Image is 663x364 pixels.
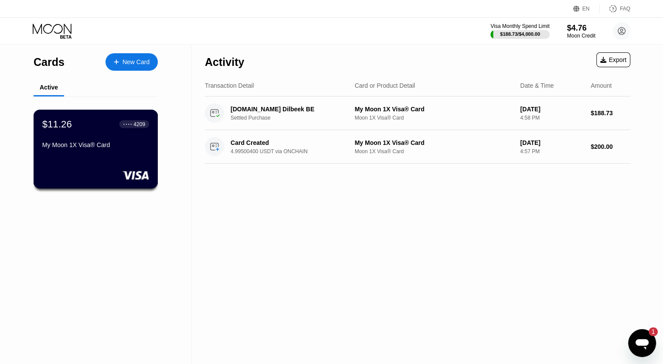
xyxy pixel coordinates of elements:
div: Card Created [231,139,350,146]
div: Transaction Detail [205,82,254,89]
div: New Card [122,58,150,66]
div: FAQ [600,4,630,13]
div: Settled Purchase [231,115,359,121]
div: [DATE] [520,106,584,113]
div: ● ● ● ● [123,123,132,125]
div: Moon Credit [567,33,595,39]
div: $4.76 [567,24,595,33]
div: $4.76Moon Credit [567,24,595,39]
div: Activity [205,56,244,69]
div: Active [40,84,58,91]
div: 4209 [133,121,145,127]
iframe: Okunmamış mesaj sayısı [640,327,658,336]
div: [DOMAIN_NAME] Dilbeek BESettled PurchaseMy Moon 1X Visa® CardMoon 1X Visa® Card[DATE]4:58 PM$188.73 [205,96,630,130]
div: My Moon 1X Visa® Card [355,106,513,113]
div: Card or Product Detail [355,82,415,89]
div: Moon 1X Visa® Card [355,115,513,121]
div: $11.26● ● ● ●4209My Moon 1X Visa® Card [34,110,157,188]
div: Cards [34,56,65,69]
div: EN [573,4,600,13]
div: 4.99500400 USDT via ONCHAIN [231,148,359,155]
div: Card Created4.99500400 USDT via ONCHAINMy Moon 1X Visa® CardMoon 1X Visa® Card[DATE]4:57 PM$200.00 [205,130,630,164]
div: Moon 1X Visa® Card [355,148,513,155]
div: My Moon 1X Visa® Card [355,139,513,146]
div: 4:57 PM [520,148,584,155]
div: Amount [591,82,612,89]
div: 4:58 PM [520,115,584,121]
div: $188.73 / $4,000.00 [500,31,540,37]
div: FAQ [620,6,630,12]
div: Visa Monthly Spend Limit$188.73/$4,000.00 [490,23,549,39]
div: [DOMAIN_NAME] Dilbeek BE [231,106,350,113]
div: Date & Time [520,82,554,89]
div: EN [582,6,590,12]
div: New Card [105,53,158,71]
div: Visa Monthly Spend Limit [490,23,549,29]
div: Export [596,52,630,67]
div: $200.00 [591,143,630,150]
iframe: Mesajlaşma penceresini başlatma düğmesi, 1 okunmamış mesaj [628,329,656,357]
div: $11.26 [42,118,72,130]
div: $188.73 [591,110,630,117]
div: [DATE] [520,139,584,146]
div: My Moon 1X Visa® Card [42,141,149,148]
div: Export [600,56,626,63]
